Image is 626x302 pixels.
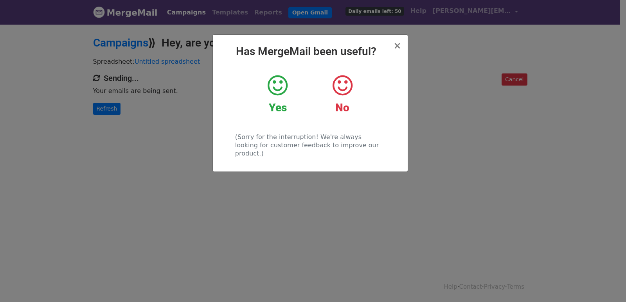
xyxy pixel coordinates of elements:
[393,41,401,50] button: Close
[393,40,401,51] span: ×
[251,74,304,114] a: Yes
[335,101,349,114] strong: No
[269,101,287,114] strong: Yes
[219,45,401,58] h2: Has MergeMail been useful?
[587,264,626,302] iframe: Chat Widget
[235,133,385,157] p: (Sorry for the interruption! We're always looking for customer feedback to improve our product.)
[316,74,369,114] a: No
